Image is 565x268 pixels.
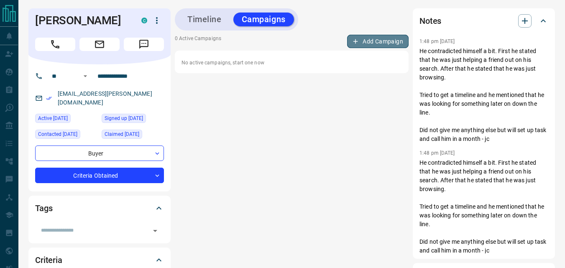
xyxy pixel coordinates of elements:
span: Claimed [DATE] [105,130,139,138]
button: Add Campaign [347,35,409,48]
p: 0 Active Campaigns [175,35,221,48]
button: Open [80,71,90,81]
p: 1:48 pm [DATE] [419,38,455,44]
div: Thu May 01 2025 [102,114,164,125]
span: Signed up [DATE] [105,114,143,123]
div: Thu May 01 2025 [102,130,164,141]
span: Contacted [DATE] [38,130,77,138]
div: Criteria Obtained [35,168,164,183]
a: [EMAIL_ADDRESS][PERSON_NAME][DOMAIN_NAME] [58,90,152,106]
h2: Notes [419,14,441,28]
span: Message [124,38,164,51]
h2: Criteria [35,253,62,267]
svg: Email Verified [46,95,52,101]
p: No active campaigns, start one now [182,59,402,66]
p: He contradicted himself a bit. First he stated that he was just helping a friend out on his searc... [419,158,548,255]
button: Open [149,225,161,237]
div: Thu May 01 2025 [35,130,97,141]
p: He contradicted himself a bit. First he stated that he was just helping a friend out on his searc... [419,47,548,143]
div: Notes [419,11,548,31]
div: Tags [35,198,164,218]
span: Call [35,38,75,51]
h2: Tags [35,202,52,215]
button: Timeline [179,13,230,26]
span: Active [DATE] [38,114,68,123]
p: 1:48 pm [DATE] [419,150,455,156]
span: Email [79,38,120,51]
div: Thu May 01 2025 [35,114,97,125]
button: Campaigns [233,13,294,26]
div: Buyer [35,145,164,161]
div: condos.ca [141,18,147,23]
h1: [PERSON_NAME] [35,14,129,27]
